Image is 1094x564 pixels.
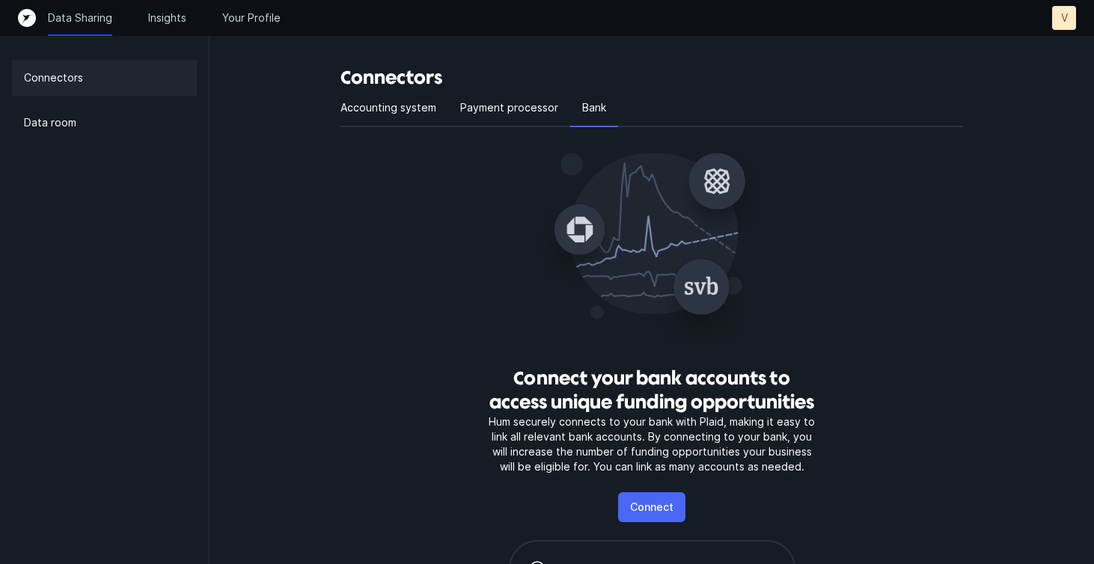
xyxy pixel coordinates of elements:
[630,498,673,516] p: Connect
[148,10,186,25] a: Insights
[24,69,83,87] p: Connectors
[460,99,558,117] p: Payment processor
[12,105,197,141] a: Data room
[484,367,819,414] h3: Connect your bank accounts to access unique funding opportunities
[582,99,606,117] p: Bank
[618,492,685,522] button: Connect
[1052,6,1076,30] button: V
[24,114,76,132] p: Data room
[340,66,963,90] h3: Connectors
[484,414,819,474] p: Hum securely connects to your bank with Plaid, making it easy to link all relevant bank accounts....
[222,10,281,25] a: Your Profile
[340,99,436,117] p: Accounting system
[12,60,197,96] a: Connectors
[532,139,771,355] img: Connect your bank accounts to access unique funding opportunities
[1061,10,1068,25] p: V
[48,10,112,25] a: Data Sharing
